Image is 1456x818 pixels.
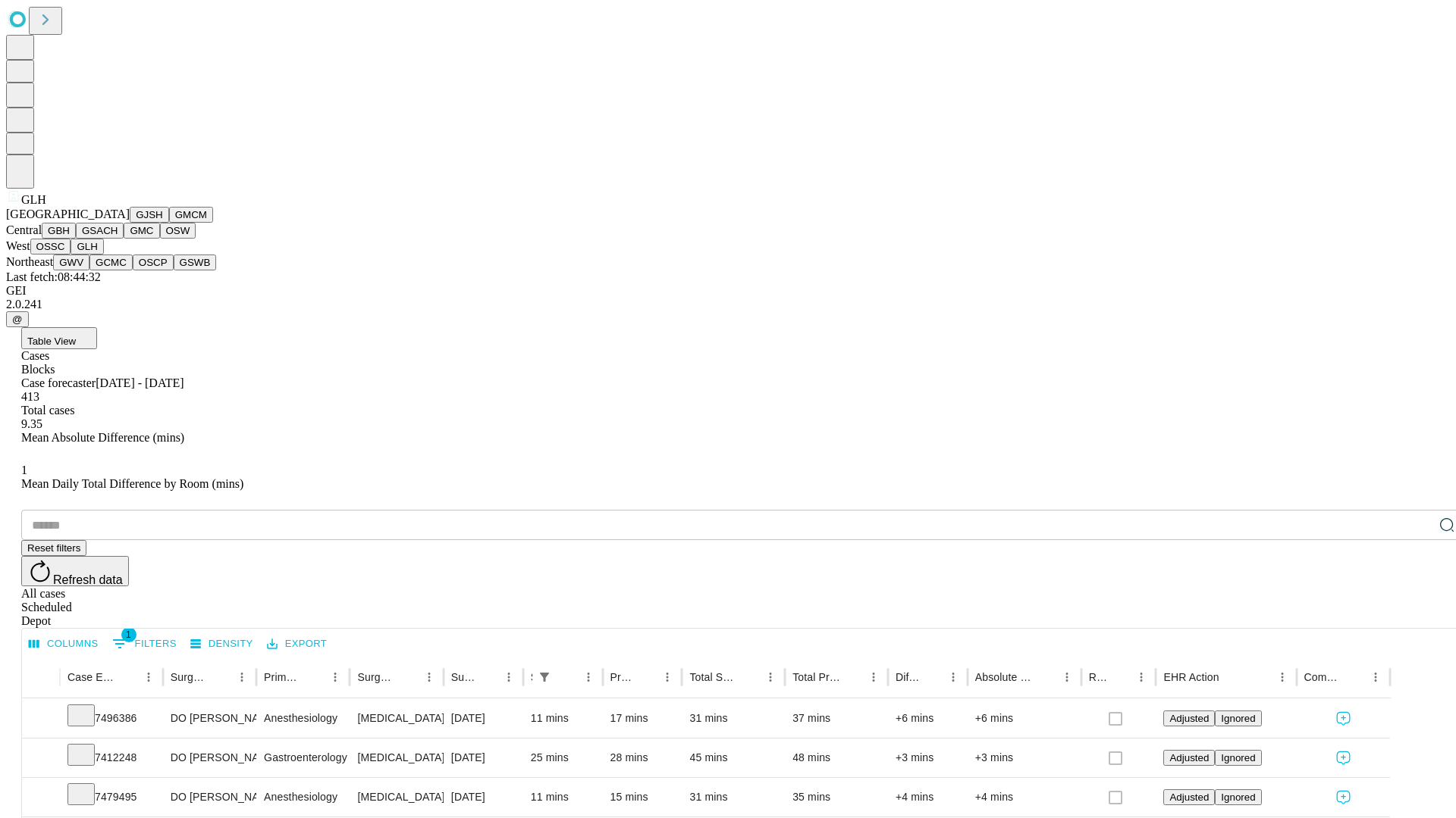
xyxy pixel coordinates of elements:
button: Ignored [1215,750,1261,766]
span: GLH [21,193,46,206]
button: Menu [657,667,678,688]
div: 48 mins [792,738,880,777]
button: Adjusted [1163,750,1215,766]
button: Sort [1035,667,1056,688]
button: Menu [419,667,440,688]
div: 45 mins [689,738,777,777]
button: GJSH [130,207,169,223]
button: Export [263,632,331,656]
button: Ignored [1215,710,1261,726]
div: EHR Action [1163,671,1219,683]
button: Sort [303,667,325,688]
button: Sort [210,667,231,688]
button: Adjusted [1163,710,1215,726]
div: Resolved in EHR [1089,671,1109,683]
div: +6 mins [896,699,960,738]
span: West [6,239,30,252]
div: +3 mins [896,738,960,777]
span: Adjusted [1169,713,1209,724]
div: 25 mins [531,738,595,777]
div: [MEDICAL_DATA] (EGD), FLEXIBLE, TRANSORAL, DIAGNOSTIC [357,778,435,816]
span: Case forecaster [21,376,96,389]
div: Surgery Date [451,671,475,683]
button: GMCM [169,207,213,223]
div: 11 mins [531,699,595,738]
button: Show filters [534,667,555,688]
span: Refresh data [53,573,123,586]
button: Menu [943,667,964,688]
span: [DATE] - [DATE] [96,376,184,389]
div: Predicted In Room Duration [610,671,635,683]
button: Menu [760,667,781,688]
span: Mean Absolute Difference (mins) [21,431,184,444]
div: [DATE] [451,699,516,738]
div: [DATE] [451,738,516,777]
div: 7496386 [67,699,155,738]
span: [GEOGRAPHIC_DATA] [6,208,130,220]
div: 31 mins [689,699,777,738]
button: Menu [498,667,519,688]
button: Sort [635,667,657,688]
span: 9.35 [21,417,42,430]
button: GSWB [174,254,217,270]
div: 17 mins [610,699,675,738]
button: Expand [30,706,52,732]
button: Sort [921,667,943,688]
button: OSCP [133,254,174,270]
div: 28 mins [610,738,675,777]
span: Northeast [6,255,53,268]
span: Adjusted [1169,791,1209,803]
div: +3 mins [975,738,1074,777]
button: Menu [325,667,346,688]
div: [DATE] [451,778,516,816]
div: [MEDICAL_DATA] (EGD), FLEXIBLE, TRANSORAL, DIAGNOSTIC [357,699,435,738]
div: Total Scheduled Duration [689,671,737,683]
button: OSW [160,223,196,239]
button: Sort [397,667,419,688]
div: 31 mins [689,778,777,816]
div: 11 mins [531,778,595,816]
button: Refresh data [21,556,129,586]
button: @ [6,311,29,327]
button: GSACH [76,223,124,239]
button: Sort [739,667,760,688]
button: OSSC [30,239,71,254]
div: 37 mins [792,699,880,738]
div: Anesthesiology [264,778,342,816]
button: Menu [231,667,253,688]
button: GCMC [89,254,133,270]
div: Surgery Name [357,671,395,683]
button: Sort [117,667,138,688]
span: Adjusted [1169,752,1209,763]
div: +6 mins [975,699,1074,738]
div: DO [PERSON_NAME] B Do [171,778,249,816]
div: Total Predicted Duration [792,671,840,683]
button: Select columns [25,632,102,656]
div: +4 mins [896,778,960,816]
button: Menu [1131,667,1152,688]
button: Ignored [1215,789,1261,805]
span: Reset filters [27,542,80,554]
span: Mean Daily Total Difference by Room (mins) [21,477,243,490]
span: Last fetch: 08:44:32 [6,270,101,283]
button: GMC [124,223,159,239]
div: 7412248 [67,738,155,777]
span: @ [12,314,23,325]
button: Menu [1365,667,1386,688]
div: +4 mins [975,778,1074,816]
button: Sort [1109,667,1131,688]
button: Sort [842,667,863,688]
div: 7479495 [67,778,155,816]
span: Ignored [1221,713,1255,724]
div: 35 mins [792,778,880,816]
div: Scheduled In Room Duration [531,671,532,683]
div: Gastroenterology [264,738,342,777]
div: 15 mins [610,778,675,816]
div: Comments [1304,671,1342,683]
span: Ignored [1221,791,1255,803]
div: [MEDICAL_DATA] (EGD), FLEXIBLE, TRANSORAL, [MEDICAL_DATA] [357,738,435,777]
div: 2.0.241 [6,298,1450,311]
div: Surgeon Name [171,671,209,683]
div: Absolute Difference [975,671,1034,683]
button: Sort [557,667,578,688]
